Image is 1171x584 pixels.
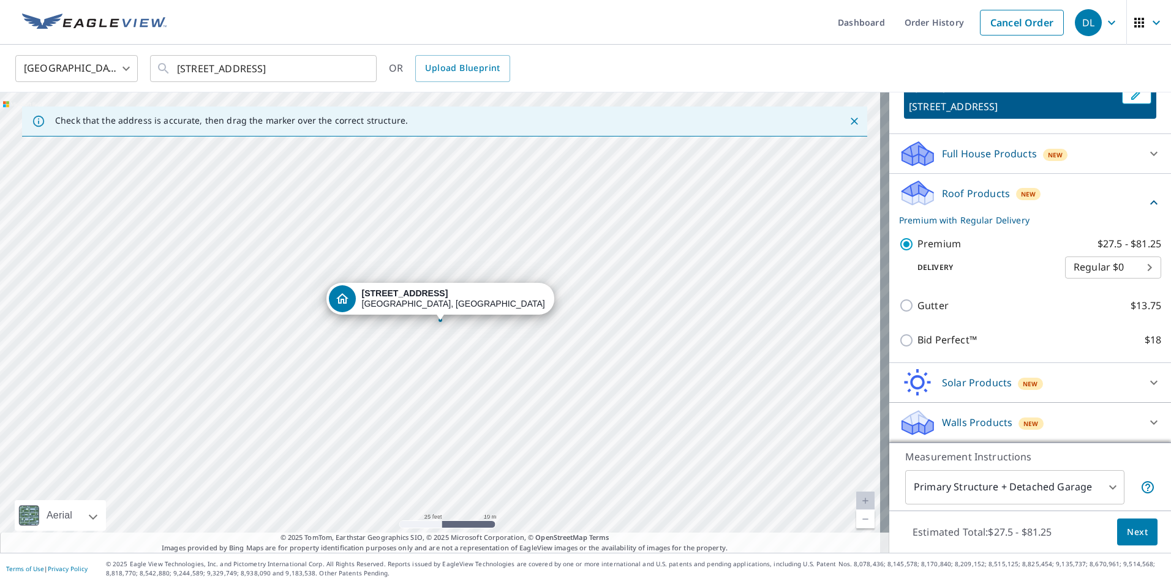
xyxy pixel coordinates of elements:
[1127,525,1148,540] span: Next
[1075,9,1102,36] div: DL
[281,533,609,543] span: © 2025 TomTom, Earthstar Geographics SIO, © 2025 Microsoft Corporation, ©
[6,565,88,572] p: |
[1065,250,1161,285] div: Regular $0
[942,146,1037,161] p: Full House Products
[856,492,875,510] a: Current Level 20, Zoom In Disabled
[326,283,554,321] div: Dropped pin, building 1, Residential property, 1517 Park Blvd Pittsburgh, PA 15216
[22,13,167,32] img: EV Logo
[177,51,352,86] input: Search by address or latitude-longitude
[48,564,88,573] a: Privacy Policy
[1023,379,1038,389] span: New
[1023,419,1039,429] span: New
[362,288,448,298] strong: [STREET_ADDRESS]
[899,179,1161,226] div: Roof ProductsNewPremium with Regular Delivery
[425,61,500,76] span: Upload Blueprint
[1117,518,1158,546] button: Next
[905,470,1124,504] div: Primary Structure + Detached Garage
[903,518,1062,545] p: Estimated Total: $27.5 - $81.25
[43,500,76,531] div: Aerial
[1021,189,1036,199] span: New
[15,51,138,86] div: [GEOGRAPHIC_DATA]
[846,113,862,129] button: Close
[1098,236,1161,252] p: $27.5 - $81.25
[942,375,1012,390] p: Solar Products
[899,368,1161,397] div: Solar ProductsNew
[980,10,1064,36] a: Cancel Order
[6,564,44,573] a: Terms of Use
[535,533,587,542] a: OpenStreetMap
[415,55,510,82] a: Upload Blueprint
[1145,332,1161,348] p: $18
[899,262,1065,273] p: Delivery
[1131,298,1161,313] p: $13.75
[899,139,1161,168] div: Full House ProductsNew
[942,415,1012,430] p: Walls Products
[15,500,106,531] div: Aerial
[1122,84,1151,104] button: Edit building 1
[917,236,961,252] p: Premium
[917,332,977,348] p: Bid Perfect™
[917,298,949,313] p: Gutter
[55,115,408,126] p: Check that the address is accurate, then drag the marker over the correct structure.
[389,55,510,82] div: OR
[899,408,1161,437] div: Walls ProductsNew
[909,99,1117,114] p: [STREET_ADDRESS]
[905,449,1155,464] p: Measurement Instructions
[1048,150,1063,160] span: New
[899,214,1147,226] p: Premium with Regular Delivery
[106,560,1165,578] p: © 2025 Eagle View Technologies, Inc. and Pictometry International Corp. All Rights Reserved. Repo...
[362,288,546,309] div: [GEOGRAPHIC_DATA], [GEOGRAPHIC_DATA] 15216
[942,186,1010,201] p: Roof Products
[589,533,609,542] a: Terms
[856,510,875,528] a: Current Level 20, Zoom Out
[1140,480,1155,495] span: Your report will include the primary structure and a detached garage if one exists.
